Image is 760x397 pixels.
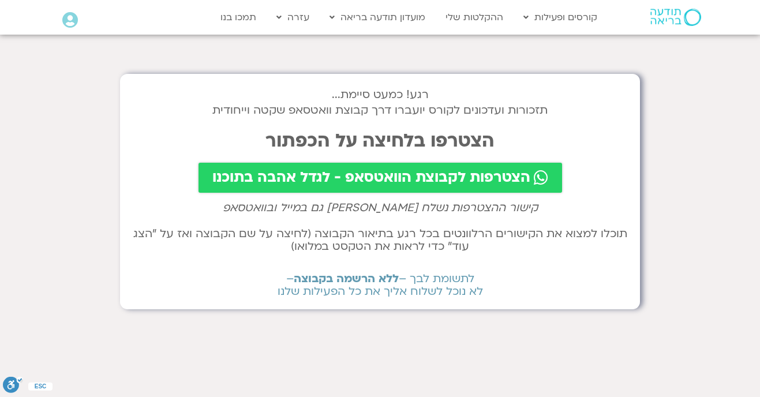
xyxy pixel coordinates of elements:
img: תודעה בריאה [650,9,701,26]
h2: רגע! כמעט סיימת... [132,94,628,95]
a: מועדון תודעה בריאה [324,6,431,28]
h2: לתשומת לבך – – לא נוכל לשלוח אליך את כל הפעילות שלנו [132,272,628,298]
h2: הצטרפו בלחיצה על הכפתור [132,130,628,151]
a: תמכו בנו [215,6,262,28]
h2: תוכלו למצוא את הקישורים הרלוונטים בכל רגע בתיאור הקבוצה (לחיצה על שם הקבוצה ואז על ״הצג עוד״ כדי ... [132,227,628,253]
a: קורסים ופעילות [518,6,603,28]
b: ללא הרשמה בקבוצה [294,271,399,286]
h2: תזכורות ועדכונים לקורס יועברו דרך קבוצת וואטסאפ שקטה וייחודית [132,104,628,117]
a: עזרה [271,6,315,28]
a: ההקלטות שלי [440,6,509,28]
h2: קישור ההצטרפות נשלח [PERSON_NAME] גם במייל ובוואטסאפ [132,201,628,214]
a: הצטרפות לקבוצת הוואטסאפ - לגדל אהבה בתוכנו [199,163,562,193]
span: הצטרפות לקבוצת הוואטסאפ - לגדל אהבה בתוכנו [212,170,530,186]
